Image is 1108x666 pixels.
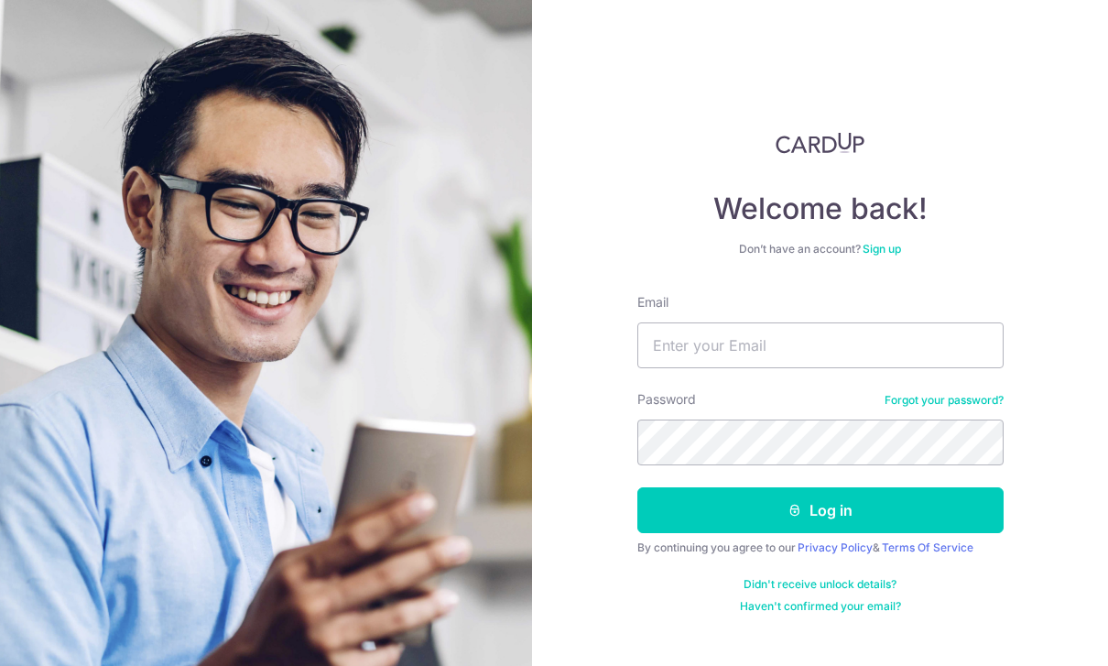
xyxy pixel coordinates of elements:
img: CardUp Logo [776,132,865,154]
label: Email [637,293,668,311]
label: Password [637,390,696,409]
input: Enter your Email [637,322,1004,368]
a: Didn't receive unlock details? [744,577,896,592]
button: Log in [637,487,1004,533]
a: Terms Of Service [882,540,973,554]
div: By continuing you agree to our & [637,540,1004,555]
h4: Welcome back! [637,191,1004,227]
a: Haven't confirmed your email? [740,599,901,614]
a: Forgot your password? [885,393,1004,408]
a: Privacy Policy [798,540,873,554]
a: Sign up [863,242,901,256]
div: Don’t have an account? [637,242,1004,257]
